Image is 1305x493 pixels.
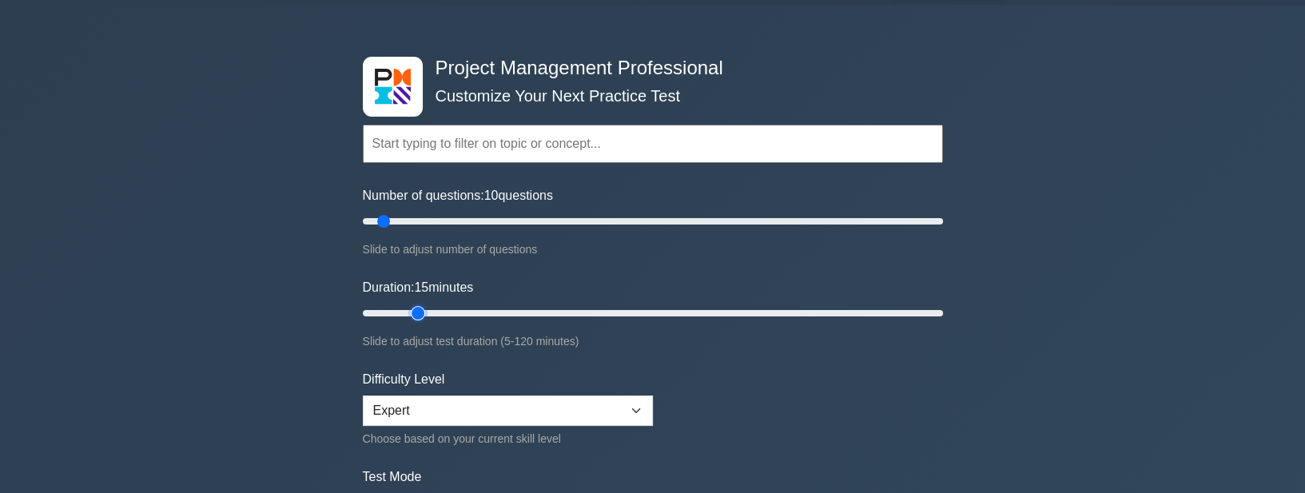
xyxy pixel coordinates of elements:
[363,370,445,389] label: Difficulty Level
[363,186,553,205] label: Number of questions: questions
[484,189,499,202] span: 10
[363,125,943,163] input: Start typing to filter on topic or concept...
[363,278,474,297] label: Duration: minutes
[363,467,943,487] label: Test Mode
[414,280,428,294] span: 15
[429,57,865,80] h4: Project Management Professional
[363,240,943,259] div: Slide to adjust number of questions
[363,429,653,448] div: Choose based on your current skill level
[363,332,943,351] div: Slide to adjust test duration (5-120 minutes)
